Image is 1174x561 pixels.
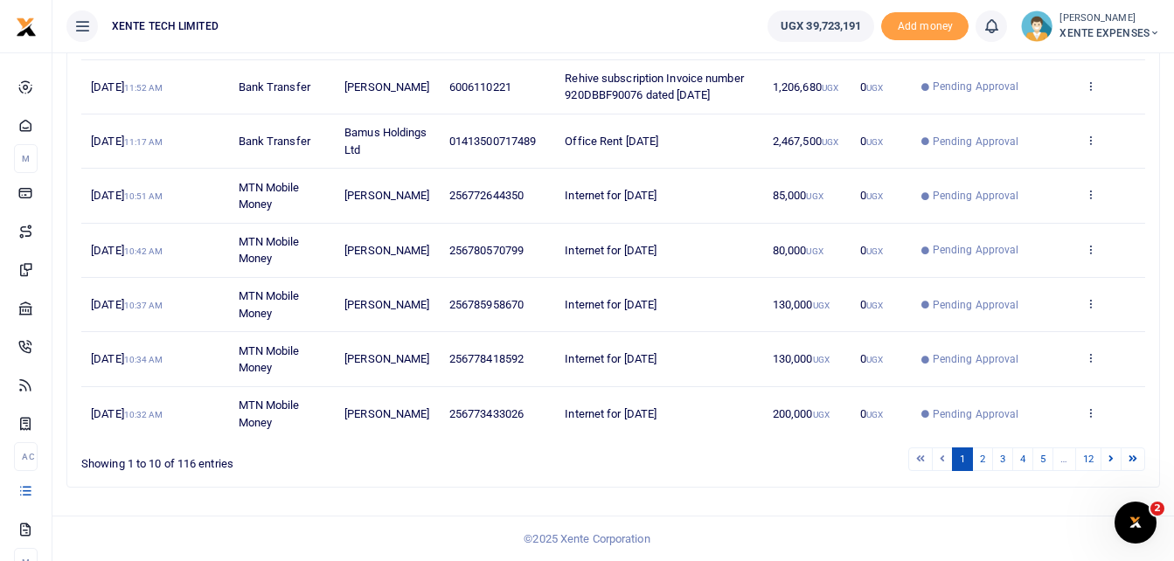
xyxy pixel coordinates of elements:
span: [PERSON_NAME] [344,244,429,257]
span: Pending Approval [933,242,1019,258]
small: 10:51 AM [124,191,163,201]
small: 10:42 AM [124,246,163,256]
li: Ac [14,442,38,471]
span: [DATE] [91,407,163,420]
span: Office Rent [DATE] [565,135,658,148]
small: UGX [813,410,830,419]
span: Add money [881,12,969,41]
small: UGX [866,301,883,310]
span: [PERSON_NAME] [344,298,429,311]
a: profile-user [PERSON_NAME] XENTE EXPENSES [1021,10,1160,42]
small: UGX [806,191,823,201]
a: 2 [972,447,993,471]
a: 5 [1032,447,1053,471]
span: [DATE] [91,135,163,148]
li: Wallet ballance [761,10,881,42]
small: [PERSON_NAME] [1059,11,1160,26]
small: 11:17 AM [124,137,163,147]
span: Bank Transfer [239,80,310,93]
span: 1,206,680 [773,80,838,93]
span: 0 [860,298,883,311]
span: Internet for [DATE] [565,407,656,420]
li: M [14,144,38,173]
span: 256780570799 [449,244,524,257]
span: [DATE] [91,352,163,365]
span: Pending Approval [933,188,1019,204]
span: [DATE] [91,189,163,202]
small: UGX [866,137,883,147]
a: Add money [881,18,969,31]
a: 4 [1012,447,1033,471]
a: logo-small logo-large logo-large [16,19,37,32]
img: logo-small [16,17,37,38]
span: XENTE TECH LIMITED [105,18,226,34]
small: 11:52 AM [124,83,163,93]
small: 10:37 AM [124,301,163,310]
span: Internet for [DATE] [565,244,656,257]
span: MTN Mobile Money [239,344,300,375]
span: MTN Mobile Money [239,235,300,266]
span: 2 [1150,502,1164,516]
span: 256778418592 [449,352,524,365]
small: UGX [822,137,838,147]
a: 1 [952,447,973,471]
span: 0 [860,80,883,93]
span: 0 [860,189,883,202]
small: 10:34 AM [124,355,163,364]
span: 200,000 [773,407,830,420]
span: 0 [860,135,883,148]
span: [DATE] [91,80,163,93]
span: Pending Approval [933,351,1019,367]
small: UGX [866,246,883,256]
span: MTN Mobile Money [239,289,300,320]
span: Rehive subscription Invoice number 920DBBF90076 dated [DATE] [565,72,743,102]
small: UGX [813,301,830,310]
a: 3 [992,447,1013,471]
span: 130,000 [773,352,830,365]
span: Bank Transfer [239,135,310,148]
span: [PERSON_NAME] [344,352,429,365]
img: profile-user [1021,10,1052,42]
span: 256785958670 [449,298,524,311]
a: 12 [1075,447,1101,471]
span: Pending Approval [933,79,1019,94]
small: UGX [806,246,823,256]
span: 256773433026 [449,407,524,420]
small: 10:32 AM [124,410,163,419]
span: XENTE EXPENSES [1059,25,1160,41]
li: Toup your wallet [881,12,969,41]
span: 130,000 [773,298,830,311]
span: Pending Approval [933,134,1019,149]
a: UGX 39,723,191 [768,10,874,42]
small: UGX [866,83,883,93]
span: 85,000 [773,189,823,202]
span: 2,467,500 [773,135,838,148]
span: 0 [860,407,883,420]
small: UGX [813,355,830,364]
span: 80,000 [773,244,823,257]
span: [DATE] [91,244,163,257]
iframe: Intercom live chat [1115,502,1157,544]
span: Bamus Holdings Ltd [344,126,427,156]
span: 6006110221 [449,80,511,93]
span: UGX 39,723,191 [781,17,861,35]
span: 256772644350 [449,189,524,202]
small: UGX [866,355,883,364]
span: [PERSON_NAME] [344,80,429,93]
span: [DATE] [91,298,163,311]
span: [PERSON_NAME] [344,189,429,202]
span: MTN Mobile Money [239,398,300,429]
small: UGX [866,410,883,419]
span: Internet for [DATE] [565,352,656,365]
span: [PERSON_NAME] [344,407,429,420]
span: 01413500717489 [449,135,536,148]
small: UGX [822,83,838,93]
div: Showing 1 to 10 of 116 entries [81,446,518,473]
span: Internet for [DATE] [565,298,656,311]
span: Internet for [DATE] [565,189,656,202]
small: UGX [866,191,883,201]
span: 0 [860,352,883,365]
span: Pending Approval [933,297,1019,313]
span: 0 [860,244,883,257]
span: Pending Approval [933,406,1019,422]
